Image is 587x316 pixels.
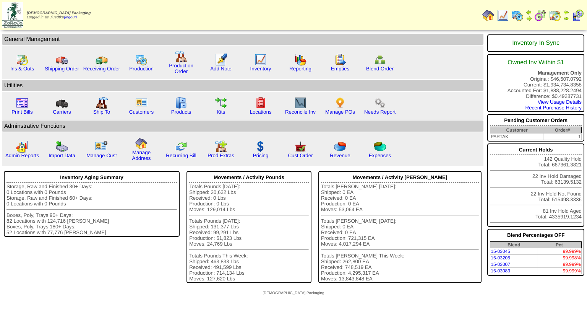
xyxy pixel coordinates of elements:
[45,66,79,72] a: Shipping Order
[330,153,350,158] a: Revenue
[132,150,151,161] a: Manage Address
[490,116,582,125] div: Pending Customer Orders
[490,55,582,70] div: Owned Inv Within $1
[285,109,316,115] a: Reconcile Inv
[96,54,108,66] img: truck2.gif
[27,11,91,20] span: Logged in as Jluedtke
[215,54,227,66] img: orders.gif
[490,70,582,76] div: Management Only
[255,97,267,109] img: locations.gif
[511,9,524,21] img: calendarprod.gif
[217,109,225,115] a: Kits
[490,230,582,240] div: Blend Percentages OFF
[538,99,582,105] a: View Usage Details
[534,9,546,21] img: calendarblend.gif
[56,97,68,109] img: truck3.gif
[96,97,108,109] img: factory2.gif
[537,261,582,268] td: 99.999%
[321,184,479,282] div: Totals [PERSON_NAME] [DATE]: Shipped: 0 EA Received: 0 EA Production: 0 EA Moves: 53,064 EA Total...
[56,140,68,153] img: import.gif
[129,66,154,72] a: Production
[490,36,582,50] div: Inventory In Sync
[537,255,582,261] td: 99.998%
[6,184,177,235] div: Storage, Raw and Finished 30+ Days: 0 Locations with 0 Pounds Storage, Raw and Finished 60+ Days:...
[86,153,117,158] a: Manage Cust
[526,15,532,21] img: arrowright.gif
[255,54,267,66] img: line_graph.gif
[175,50,187,63] img: factory.gif
[189,184,309,282] div: Totals Pounds [DATE]: Shipped: 20,632 Lbs Received: 0 Lbs Production: 0 Lbs Moves: 129,014 Lbs To...
[175,140,187,153] img: reconcile.gif
[549,9,561,21] img: calendarinout.gif
[537,268,582,274] td: 99.999%
[135,54,148,66] img: calendarprod.gif
[250,66,271,72] a: Inventory
[537,242,582,248] th: Pct
[537,248,582,255] td: 99.999%
[253,153,269,158] a: Pricing
[374,97,386,109] img: workflow.png
[95,140,109,153] img: managecust.png
[325,109,355,115] a: Manage POs
[5,153,39,158] a: Admin Reports
[525,105,582,111] a: Recent Purchase History
[10,66,34,72] a: Ins & Outs
[374,140,386,153] img: pie_chart2.png
[215,97,227,109] img: workflow.gif
[171,109,191,115] a: Products
[93,109,110,115] a: Ship To
[288,153,313,158] a: Cust Order
[294,97,306,109] img: line_graph2.gif
[490,134,543,140] td: PARTAK
[334,54,346,66] img: workorder.gif
[487,54,584,112] div: Original: $46,507.0792 Current: $1,934,734.8358 Accounted For: $1,888,228.2494 Difference: $0.492...
[491,249,510,254] a: 15-03045
[543,127,582,134] th: Order#
[366,66,394,72] a: Blend Order
[294,140,306,153] img: cust_order.png
[491,255,510,261] a: 15-03205
[49,153,75,158] a: Import Data
[2,2,23,28] img: zoroco-logo-small.webp
[64,15,77,20] a: (logout)
[27,11,91,15] span: [DEMOGRAPHIC_DATA] Packaging
[572,9,584,21] img: calendarcustomer.gif
[210,66,232,72] a: Add Note
[2,34,483,45] td: General Management
[482,9,495,21] img: home.gif
[2,121,483,132] td: Adminstrative Functions
[2,80,483,91] td: Utilities
[294,54,306,66] img: graph.gif
[135,137,148,150] img: home.gif
[83,66,120,72] a: Receiving Order
[491,268,510,274] a: 15-03083
[135,97,148,109] img: customers.gif
[490,145,582,155] div: Current Holds
[334,140,346,153] img: pie_chart.png
[491,262,510,267] a: 15-03007
[56,54,68,66] img: truck.gif
[189,173,309,182] div: Movements / Activity Pounds
[334,97,346,109] img: po.png
[255,140,267,153] img: dollar.gif
[250,109,271,115] a: Locations
[169,63,193,74] a: Production Order
[563,15,569,21] img: arrowright.gif
[11,109,33,115] a: Print Bills
[369,153,391,158] a: Expenses
[526,9,532,15] img: arrowleft.gif
[364,109,396,115] a: Needs Report
[563,9,569,15] img: arrowleft.gif
[497,9,509,21] img: line_graph.gif
[289,66,311,72] a: Reporting
[263,291,324,295] span: [DEMOGRAPHIC_DATA] Packaging
[53,109,71,115] a: Carriers
[16,140,28,153] img: graph2.png
[6,173,177,182] div: Inventory Aging Summary
[331,66,349,72] a: Empties
[175,97,187,109] img: cabinet.gif
[16,54,28,66] img: calendarinout.gif
[215,140,227,153] img: prodextras.gif
[166,153,196,158] a: Recurring Bill
[16,97,28,109] img: invoice2.gif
